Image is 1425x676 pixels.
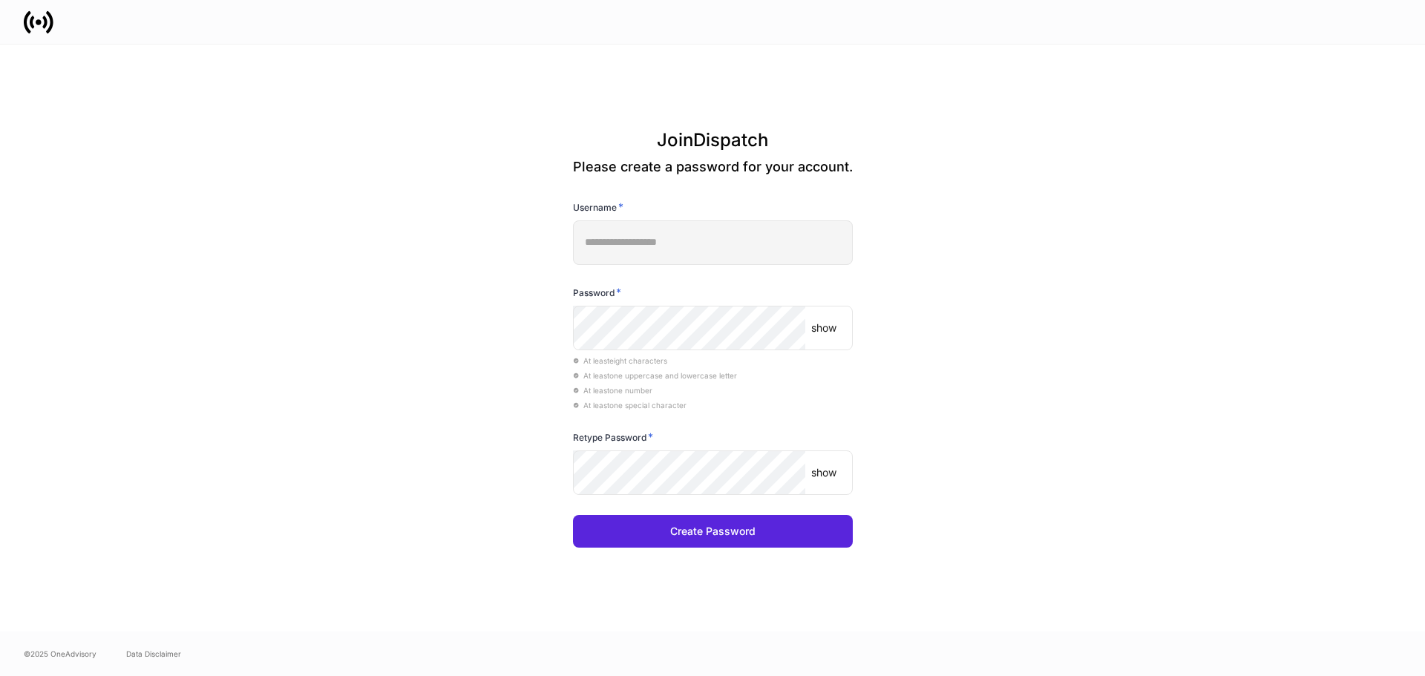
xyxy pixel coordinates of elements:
span: At least eight characters [573,356,667,365]
h6: Username [573,200,623,214]
span: At least one uppercase and lowercase letter [573,371,737,380]
p: show [811,321,836,335]
h6: Password [573,285,621,300]
p: Please create a password for your account. [573,158,853,176]
span: At least one number [573,386,652,395]
p: show [811,465,836,480]
span: © 2025 OneAdvisory [24,648,96,660]
span: At least one special character [573,401,687,410]
button: Create Password [573,515,853,548]
div: Create Password [670,524,756,539]
a: Data Disclaimer [126,648,181,660]
h3: Join Dispatch [573,128,853,158]
h6: Retype Password [573,430,653,444]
